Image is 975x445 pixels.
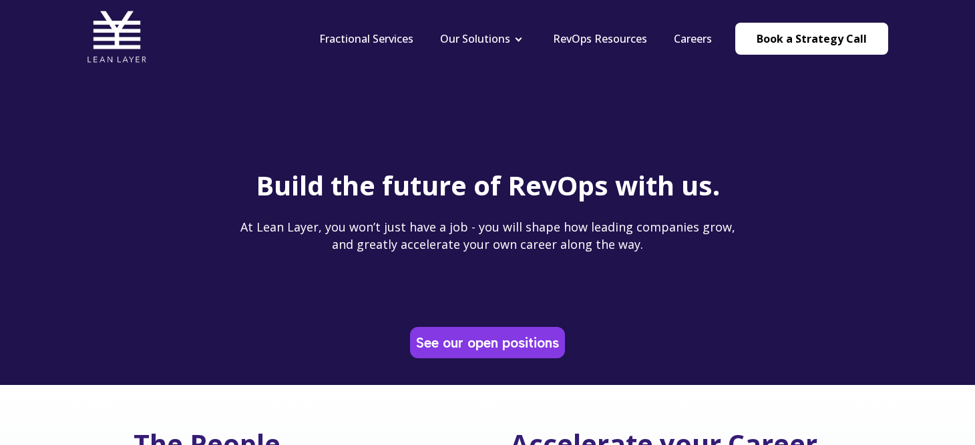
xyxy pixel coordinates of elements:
[87,7,147,67] img: Lean Layer Logo
[256,167,720,203] span: Build the future of RevOps with us.
[319,31,413,46] a: Fractional Services
[674,31,712,46] a: Careers
[735,23,888,55] a: Book a Strategy Call
[553,31,647,46] a: RevOps Resources
[440,31,510,46] a: Our Solutions
[413,330,562,356] a: See our open positions
[306,31,725,46] div: Navigation Menu
[240,219,735,252] span: At Lean Layer, you won’t just have a job - you will shape how leading companies grow, and greatly...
